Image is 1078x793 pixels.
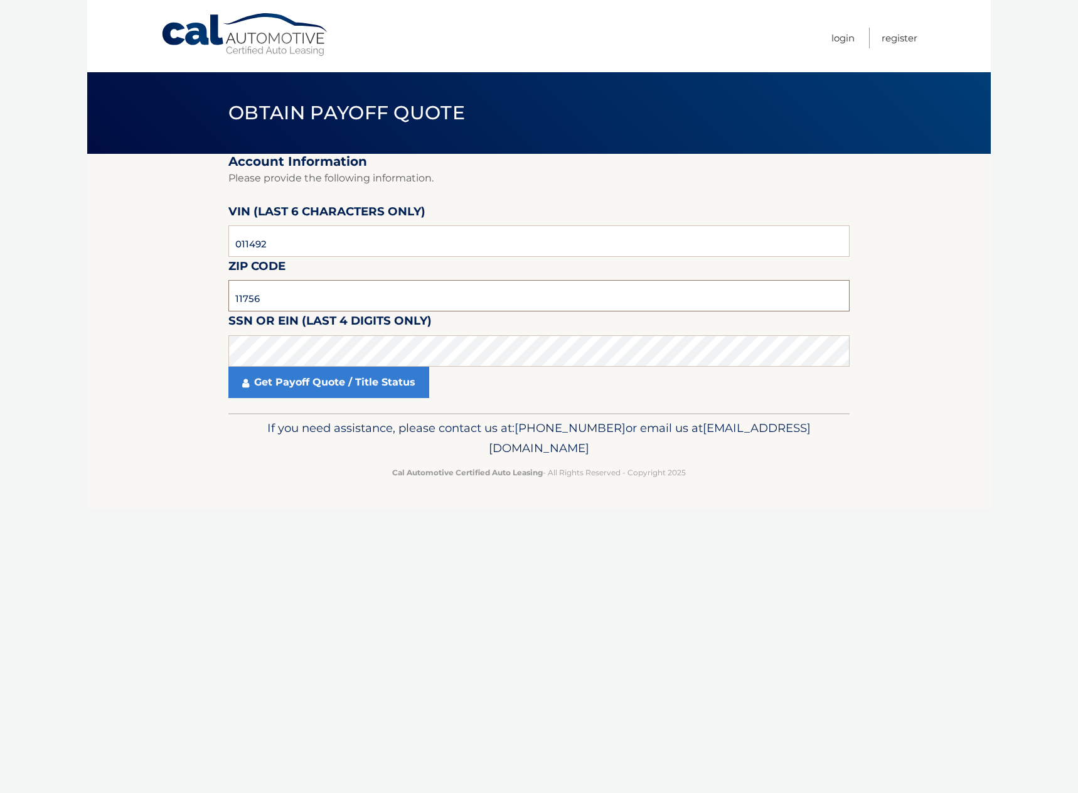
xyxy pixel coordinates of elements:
h2: Account Information [228,154,850,170]
a: Register [882,28,917,48]
label: SSN or EIN (last 4 digits only) [228,311,432,335]
label: Zip Code [228,257,286,280]
a: Cal Automotive [161,13,330,57]
span: Obtain Payoff Quote [228,101,465,124]
label: VIN (last 6 characters only) [228,202,425,225]
p: Please provide the following information. [228,170,850,187]
p: - All Rights Reserved - Copyright 2025 [237,466,841,479]
a: Get Payoff Quote / Title Status [228,367,429,398]
p: If you need assistance, please contact us at: or email us at [237,418,841,458]
strong: Cal Automotive Certified Auto Leasing [392,468,543,477]
span: [PHONE_NUMBER] [515,421,626,435]
a: Login [831,28,855,48]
